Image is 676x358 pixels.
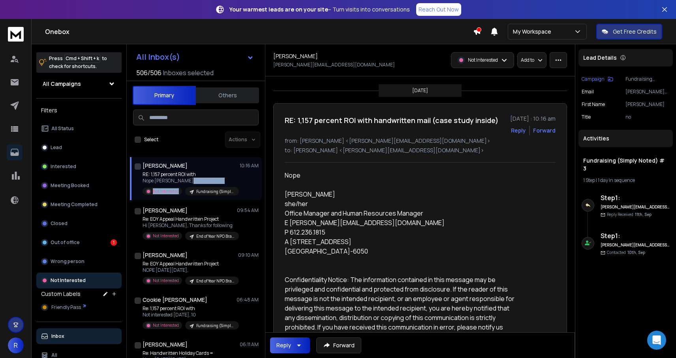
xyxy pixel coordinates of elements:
span: 506 / 506 [136,68,161,78]
p: All Status [51,125,74,132]
p: no [625,114,670,120]
h6: Step 1 : [601,231,670,241]
button: Others [196,87,259,104]
p: NOPE [DATE][DATE], [143,267,237,273]
button: R [8,337,24,353]
p: [PERSON_NAME] [625,101,670,108]
p: Not Interested [153,233,179,239]
button: Meeting Booked [36,178,122,193]
p: 09:54 AM [237,207,259,214]
p: Press to check for shortcuts. [49,55,107,70]
p: Not Interested [153,322,179,328]
p: Closed [51,220,68,227]
button: Interested [36,159,122,174]
p: Out of office [51,239,80,246]
p: Add to [521,57,534,63]
div: | [583,177,668,184]
button: Reply [270,337,310,353]
button: Reply [511,127,526,134]
p: Contacted [607,250,645,256]
button: Friendly Pass [36,299,122,315]
button: Get Free Credits [596,24,662,40]
button: Primary [133,86,196,105]
h3: Inboxes selected [163,68,214,78]
h1: [PERSON_NAME] [143,162,188,170]
button: Closed [36,216,122,231]
p: [DATE] : 10:16 am [510,115,556,123]
span: Cmd + Shift + k [64,54,100,63]
p: Not Interested [153,278,179,284]
p: Hi [PERSON_NAME], Thanks for following [143,222,237,229]
p: Re: EOY Appeal Handwritten Project [143,216,237,222]
p: 10:16 AM [240,163,259,169]
p: Reach Out Now [419,6,459,13]
span: Friendly Pass [51,304,81,311]
p: Nope [PERSON_NAME] she/her Office [143,178,237,184]
h6: Step 1 : [601,193,670,203]
p: Lead [51,144,62,151]
h6: [PERSON_NAME][EMAIL_ADDRESS][DOMAIN_NAME] [601,204,670,210]
p: Fundraising (Simply Noted) # 3 [196,189,234,195]
button: Out of office1 [36,235,122,250]
p: Lead Details [583,54,617,62]
p: Re: 1,157 percent ROI with [143,305,237,312]
button: All Status [36,121,122,136]
p: Re: EOY Appeal Handwritten Project [143,261,237,267]
button: All Inbox(s) [130,49,260,65]
h1: [PERSON_NAME] [143,341,188,349]
a: Reach Out Now [416,3,461,16]
p: Interested [51,163,76,170]
div: 1 [111,239,117,246]
p: RE: 1,157 percent ROI with [143,171,237,178]
span: 11th, Sep [635,212,652,217]
strong: Your warmest leads are on your site [229,6,328,13]
p: End of Year NPO Brass [196,278,234,284]
button: Not Interested [36,273,122,288]
span: 1 Step [583,177,595,184]
h1: RE: 1,157 percent ROI with handwritten mail (case study inside) [285,115,499,126]
img: logo [8,27,24,42]
p: Inbox [51,333,64,339]
h1: [PERSON_NAME] [143,206,188,214]
span: 10th, Sep [627,250,645,255]
p: Fundraising (Simply Noted) # 3 [196,323,234,329]
h3: Custom Labels [41,290,81,298]
button: Forward [316,337,361,353]
button: Inbox [36,328,122,344]
p: Email [582,89,594,95]
p: Get Free Credits [613,28,657,36]
p: – Turn visits into conversations [229,6,410,13]
p: First Name [582,101,605,108]
h1: Onebox [45,27,473,36]
p: [DATE] [412,87,428,94]
p: Meeting Completed [51,201,98,208]
p: Reply Received [607,212,652,218]
button: Campaign [582,76,613,82]
h1: [PERSON_NAME] [273,52,318,60]
p: to: [PERSON_NAME] <[PERSON_NAME][EMAIL_ADDRESS][DOMAIN_NAME]> [285,146,556,154]
p: Not Interested [468,57,498,63]
div: Forward [533,127,556,134]
button: Meeting Completed [36,197,122,212]
p: Not interested [DATE], 10 [143,312,237,318]
h1: All Inbox(s) [136,53,180,61]
p: Meeting Booked [51,182,89,189]
div: Activities [578,130,673,147]
p: [PERSON_NAME][EMAIL_ADDRESS][DOMAIN_NAME] [273,62,395,68]
button: All Campaigns [36,76,122,92]
h6: [PERSON_NAME][EMAIL_ADDRESS][DOMAIN_NAME] [601,242,670,248]
h1: All Campaigns [43,80,81,88]
label: Select [144,136,158,143]
p: 09:10 AM [238,252,259,258]
div: Open Intercom Messenger [647,331,666,350]
p: title [582,114,591,120]
span: 1 day in sequence [598,177,635,184]
div: Reply [276,341,291,349]
p: [PERSON_NAME][EMAIL_ADDRESS][DOMAIN_NAME] [625,89,670,95]
h1: [PERSON_NAME] [143,251,188,259]
h1: Cookie [PERSON_NAME] [143,296,207,304]
p: My Workspace [513,28,554,36]
button: Lead [36,140,122,155]
button: Wrong person [36,254,122,269]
